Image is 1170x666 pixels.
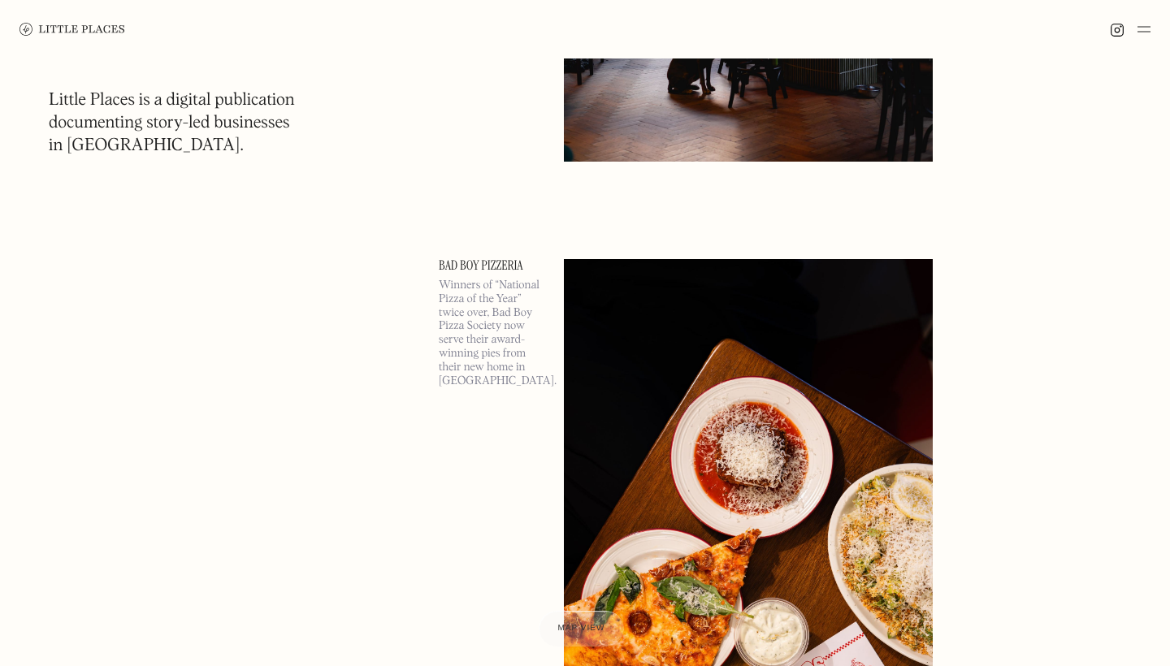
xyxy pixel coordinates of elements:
[439,259,544,272] a: Bad Boy Pizzeria
[49,89,295,158] h1: Little Places is a digital publication documenting story-led businesses in [GEOGRAPHIC_DATA].
[558,624,605,633] span: Map view
[539,611,625,647] a: Map view
[439,279,544,387] p: Winners of “National Pizza of the Year” twice over, Bad Boy Pizza Society now serve their award-w...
